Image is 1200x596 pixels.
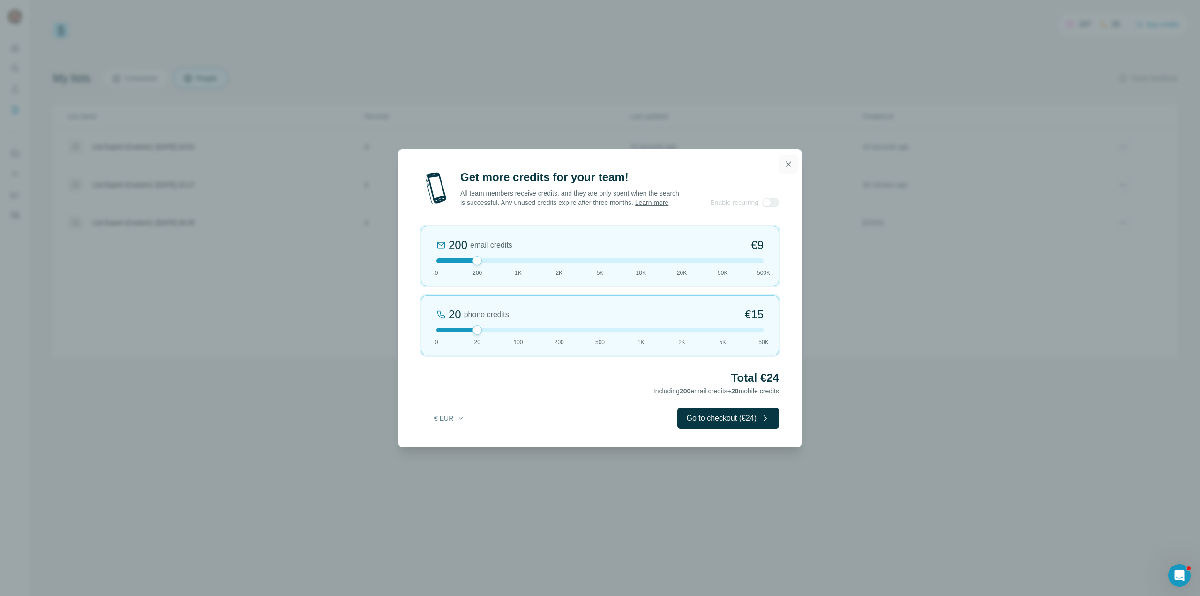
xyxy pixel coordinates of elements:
[1168,564,1191,587] iframe: Intercom live chat
[555,269,562,277] span: 2K
[474,338,480,347] span: 20
[718,269,727,277] span: 50K
[427,410,471,427] button: € EUR
[555,338,564,347] span: 200
[464,309,509,320] span: phone credits
[421,370,779,385] h2: Total €24
[745,307,764,322] span: €15
[636,269,646,277] span: 10K
[595,338,605,347] span: 500
[435,269,438,277] span: 0
[710,198,758,207] span: Enable recurring
[513,338,523,347] span: 100
[449,238,467,253] div: 200
[757,269,770,277] span: 500K
[678,338,685,347] span: 2K
[470,240,512,251] span: email credits
[449,307,461,322] div: 20
[421,170,451,207] img: mobile-phone
[635,199,669,206] a: Learn more
[435,338,438,347] span: 0
[677,408,779,429] button: Go to checkout (€24)
[653,387,779,395] span: Including email credits + mobile credits
[680,387,690,395] span: 200
[719,338,726,347] span: 5K
[460,189,680,207] p: All team members receive credits, and they are only spent when the search is successful. Any unus...
[758,338,768,347] span: 50K
[597,269,604,277] span: 5K
[515,269,522,277] span: 1K
[637,338,645,347] span: 1K
[751,238,764,253] span: €9
[677,269,687,277] span: 20K
[472,269,482,277] span: 200
[731,387,739,395] span: 20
